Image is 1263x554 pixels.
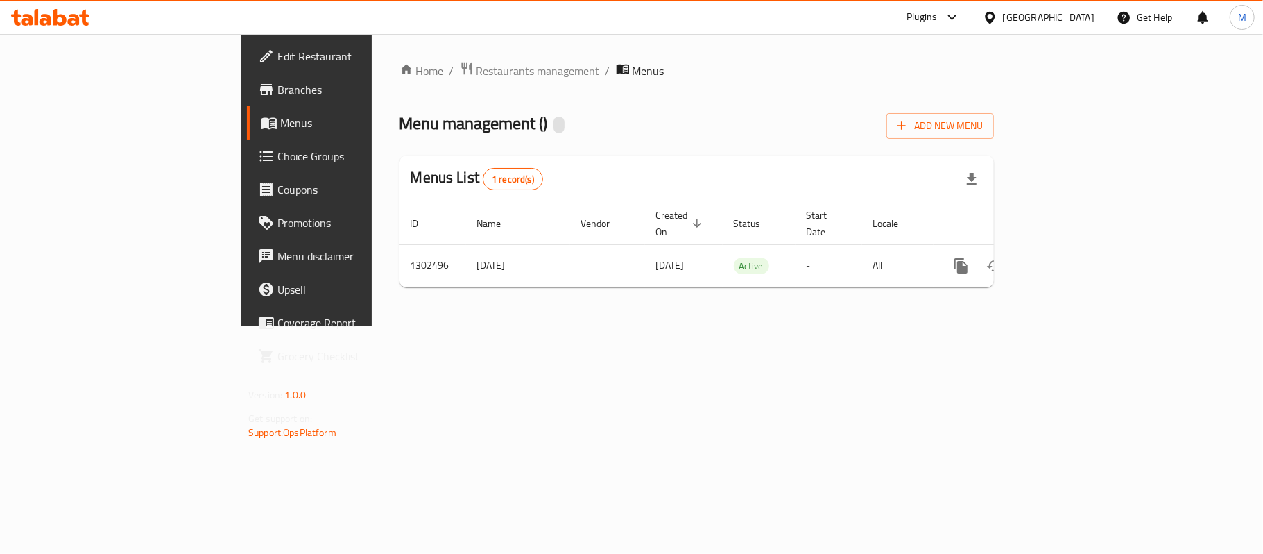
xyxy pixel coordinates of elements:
a: Branches [247,73,452,106]
td: All [862,244,934,287]
span: Grocery Checklist [277,348,441,364]
table: enhanced table [399,203,1089,287]
a: Restaurants management [460,62,600,80]
h2: Menus List [411,167,543,190]
span: Name [477,215,519,232]
span: Coverage Report [277,314,441,331]
div: [GEOGRAPHIC_DATA] [1003,10,1094,25]
a: Menus [247,106,452,140]
a: Support.OpsPlatform [248,423,336,442]
span: Locale [873,215,917,232]
span: Restaurants management [476,62,600,79]
div: Active [734,258,769,274]
td: - [796,244,862,287]
button: Change Status [978,249,1011,283]
span: Choice Groups [277,148,441,165]
span: Active [734,258,769,274]
button: Add New Menu [886,113,994,139]
div: Total records count [483,168,543,190]
span: Edit Restaurant [277,48,441,65]
span: Created On [656,207,706,240]
a: Grocery Checklist [247,339,452,373]
span: 1.0.0 [284,386,306,404]
a: Coverage Report [247,306,452,339]
span: Menus [633,62,664,79]
span: Get support on: [248,410,312,428]
div: Export file [955,162,988,196]
span: M [1238,10,1246,25]
span: Status [734,215,779,232]
span: Menus [280,115,441,131]
td: [DATE] [466,244,570,287]
span: Start Date [807,207,845,240]
a: Edit Restaurant [247,40,452,73]
span: Coupons [277,181,441,198]
span: Branches [277,81,441,98]
th: Actions [934,203,1089,245]
span: [DATE] [656,256,685,274]
span: Vendor [581,215,628,232]
a: Promotions [247,206,452,240]
a: Coupons [247,173,452,206]
span: Add New Menu [897,117,983,135]
span: Menu management ( ) [399,108,548,139]
span: Menu disclaimer [277,248,441,265]
a: Menu disclaimer [247,240,452,273]
nav: breadcrumb [399,62,994,80]
button: more [945,249,978,283]
a: Choice Groups [247,140,452,173]
span: Promotions [277,215,441,231]
span: 1 record(s) [483,173,542,186]
span: Version: [248,386,282,404]
div: Plugins [907,9,937,26]
a: Upsell [247,273,452,306]
span: ID [411,215,437,232]
span: Upsell [277,281,441,298]
li: / [605,62,610,79]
